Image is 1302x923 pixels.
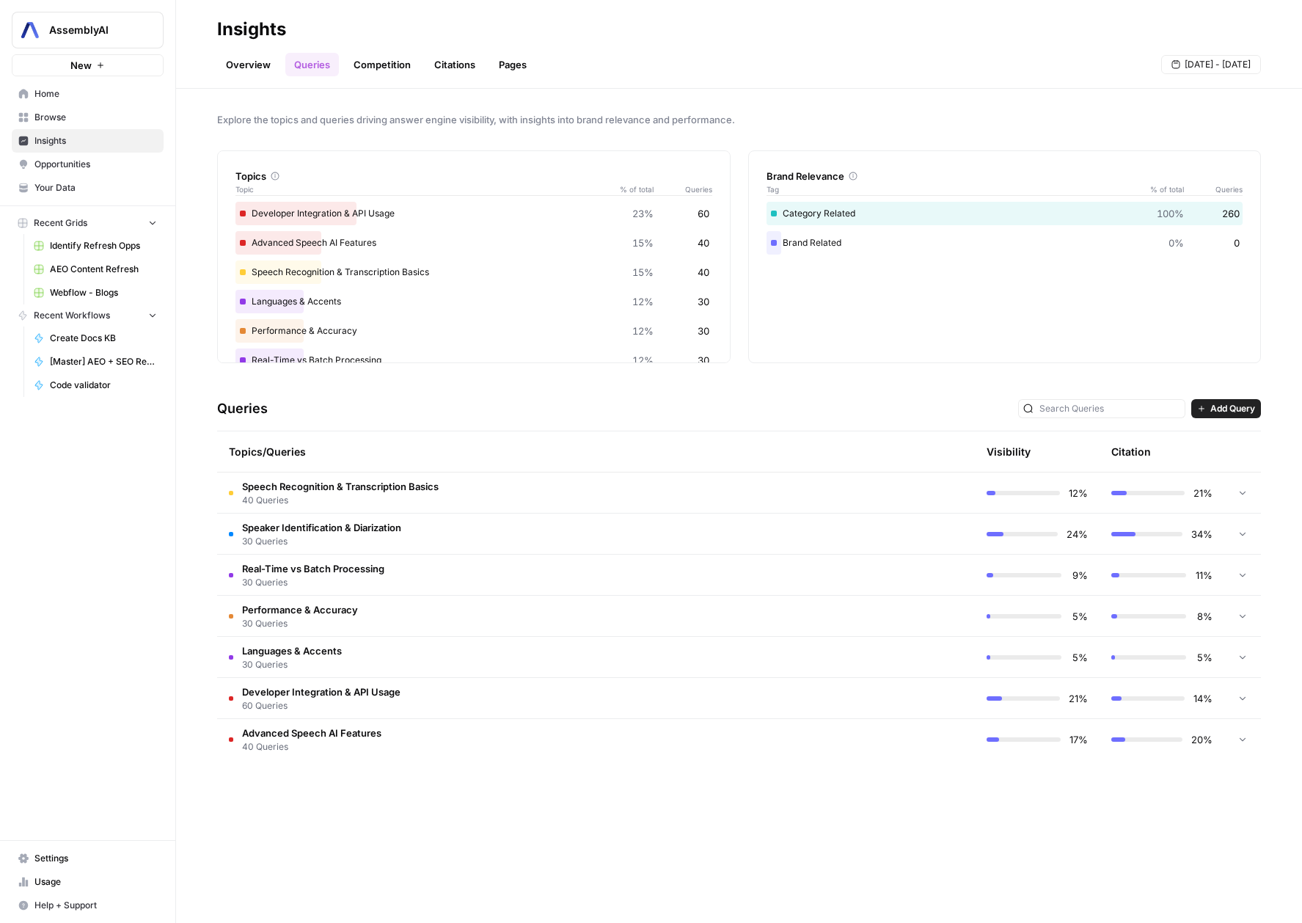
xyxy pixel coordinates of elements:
[12,176,164,200] a: Your Data
[1070,650,1088,665] span: 5%
[1168,236,1184,250] span: 0%
[12,129,164,153] a: Insights
[1185,58,1251,71] span: [DATE] - [DATE]
[12,304,164,326] button: Recent Workflows
[632,206,654,221] span: 23%
[1193,691,1213,706] span: 14%
[1069,486,1088,500] span: 12%
[50,355,157,368] span: [Master] AEO + SEO Refresh
[50,332,157,345] span: Create Docs KB
[12,847,164,870] a: Settings
[34,158,157,171] span: Opportunities
[34,309,110,322] span: Recent Workflows
[34,216,87,230] span: Recent Grids
[425,53,484,76] a: Citations
[698,236,709,250] span: 40
[1070,609,1088,624] span: 5%
[1111,431,1151,472] div: Citation
[1067,527,1088,541] span: 24%
[235,169,712,183] div: Topics
[987,445,1031,459] div: Visibility
[34,875,157,889] span: Usage
[235,349,712,372] div: Real-Time vs Batch Processing
[12,82,164,106] a: Home
[1191,527,1213,541] span: 34%
[12,894,164,917] button: Help + Support
[34,134,157,147] span: Insights
[285,53,339,76] a: Queries
[27,281,164,304] a: Webflow - Blogs
[217,53,279,76] a: Overview
[1161,55,1261,74] button: [DATE] - [DATE]
[242,699,401,712] span: 60 Queries
[632,294,654,309] span: 12%
[217,398,268,419] h3: Queries
[1069,732,1088,747] span: 17%
[1157,206,1184,221] span: 100%
[698,353,709,368] span: 30
[34,87,157,101] span: Home
[632,236,654,250] span: 15%
[27,326,164,350] a: Create Docs KB
[698,206,709,221] span: 60
[242,685,401,699] span: Developer Integration & API Usage
[49,23,138,37] span: AssemblyAI
[1195,609,1213,624] span: 8%
[242,602,358,617] span: Performance & Accuracy
[242,740,381,754] span: 40 Queries
[70,58,92,73] span: New
[1070,568,1088,583] span: 9%
[698,265,709,280] span: 40
[1222,206,1240,221] span: 260
[34,181,157,194] span: Your Data
[1039,401,1180,416] input: Search Queries
[1195,568,1213,583] span: 11%
[50,263,157,276] span: AEO Content Refresh
[27,373,164,397] a: Code validator
[1140,183,1184,195] span: % of total
[1195,650,1213,665] span: 5%
[632,324,654,338] span: 12%
[632,265,654,280] span: 15%
[1191,399,1261,418] button: Add Query
[242,535,401,548] span: 30 Queries
[767,169,1243,183] div: Brand Relevance
[27,350,164,373] a: [Master] AEO + SEO Refresh
[767,231,1243,255] div: Brand Related
[12,153,164,176] a: Opportunities
[229,431,838,472] div: Topics/Queries
[12,870,164,894] a: Usage
[1069,691,1088,706] span: 21%
[235,260,712,284] div: Speech Recognition & Transcription Basics
[27,258,164,281] a: AEO Content Refresh
[217,112,1261,127] span: Explore the topics and queries driving answer engine visibility, with insights into brand relevan...
[242,643,342,658] span: Languages & Accents
[632,353,654,368] span: 12%
[1234,236,1240,250] span: 0
[50,286,157,299] span: Webflow - Blogs
[235,319,712,343] div: Performance & Accuracy
[34,111,157,124] span: Browse
[242,658,342,671] span: 30 Queries
[1191,732,1213,747] span: 20%
[50,379,157,392] span: Code validator
[235,290,712,313] div: Languages & Accents
[242,561,384,576] span: Real-Time vs Batch Processing
[242,494,439,507] span: 40 Queries
[12,106,164,129] a: Browse
[12,12,164,48] button: Workspace: AssemblyAI
[12,54,164,76] button: New
[34,899,157,912] span: Help + Support
[1193,486,1213,500] span: 21%
[242,576,384,589] span: 30 Queries
[767,202,1243,225] div: Category Related
[490,53,535,76] a: Pages
[242,617,358,630] span: 30 Queries
[235,183,610,195] span: Topic
[698,324,709,338] span: 30
[34,852,157,865] span: Settings
[242,520,401,535] span: Speaker Identification & Diarization
[50,239,157,252] span: Identify Refresh Opps
[767,183,1141,195] span: Tag
[12,212,164,234] button: Recent Grids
